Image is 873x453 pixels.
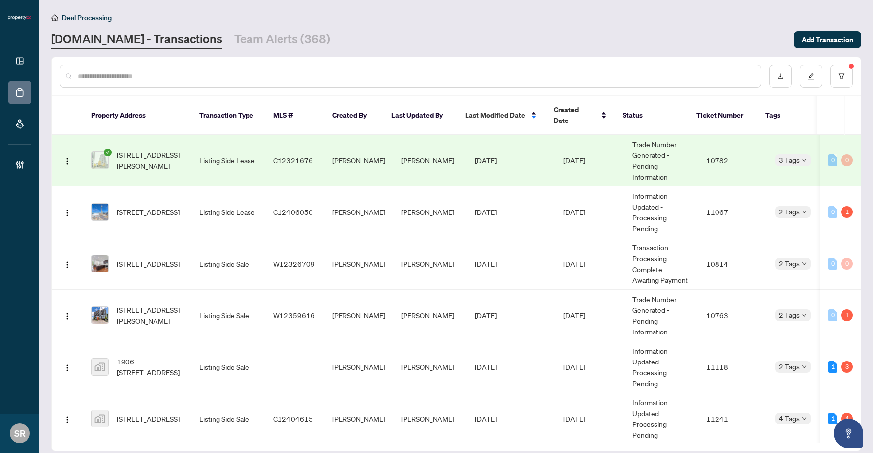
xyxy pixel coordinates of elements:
span: [STREET_ADDRESS][PERSON_NAME] [117,304,184,326]
button: edit [800,65,822,88]
span: down [802,158,807,163]
span: Created Date [554,104,595,126]
span: [DATE] [563,311,585,320]
span: [STREET_ADDRESS][PERSON_NAME] [117,150,184,171]
span: [DATE] [563,156,585,165]
td: [PERSON_NAME] [393,393,467,445]
img: thumbnail-img [92,410,108,427]
img: thumbnail-img [92,204,108,220]
th: Last Updated By [383,96,457,135]
span: [DATE] [563,414,585,423]
span: W12359616 [273,311,315,320]
span: down [802,416,807,421]
button: Logo [60,204,75,220]
button: Logo [60,411,75,426]
span: 3 Tags [779,154,800,166]
span: down [802,210,807,214]
span: C12406050 [273,208,313,216]
span: down [802,364,807,369]
th: Ticket Number [688,96,757,135]
span: [STREET_ADDRESS] [117,258,180,269]
div: 4 [841,413,853,424]
td: Listing Side Sale [191,341,265,393]
span: SR [14,426,26,440]
button: Open asap [834,419,863,448]
span: [DATE] [475,414,497,423]
div: 0 [828,206,837,218]
td: [PERSON_NAME] [393,238,467,290]
span: [STREET_ADDRESS] [117,207,180,217]
img: Logo [63,416,71,423]
a: Team Alerts (368) [234,31,330,49]
span: down [802,261,807,266]
span: W12326709 [273,259,315,268]
div: 1 [828,413,837,424]
span: download [777,73,784,80]
div: 0 [828,309,837,321]
button: Logo [60,359,75,375]
span: check-circle [104,149,112,156]
span: [PERSON_NAME] [332,311,385,320]
img: thumbnail-img [92,307,108,324]
span: 2 Tags [779,258,800,269]
th: Last Modified Date [457,96,546,135]
img: Logo [63,157,71,165]
span: edit [808,73,814,80]
th: Status [615,96,688,135]
span: 1906-[STREET_ADDRESS] [117,356,184,378]
td: [PERSON_NAME] [393,135,467,186]
span: [PERSON_NAME] [332,156,385,165]
div: 0 [828,154,837,166]
th: Property Address [83,96,191,135]
button: Logo [60,307,75,323]
td: Information Updated - Processing Pending [624,186,698,238]
div: 0 [841,258,853,270]
span: 2 Tags [779,309,800,321]
span: [STREET_ADDRESS] [117,413,180,424]
button: download [769,65,792,88]
td: 11241 [698,393,767,445]
td: Listing Side Sale [191,238,265,290]
span: Deal Processing [62,13,112,22]
span: [DATE] [475,208,497,216]
img: Logo [63,209,71,217]
span: [DATE] [563,208,585,216]
img: Logo [63,364,71,372]
td: Information Updated - Processing Pending [624,341,698,393]
th: Tags [757,96,831,135]
td: 10782 [698,135,767,186]
span: C12404615 [273,414,313,423]
span: home [51,14,58,21]
td: [PERSON_NAME] [393,186,467,238]
span: 2 Tags [779,206,800,217]
a: [DOMAIN_NAME] - Transactions [51,31,222,49]
img: thumbnail-img [92,152,108,169]
img: Logo [63,261,71,269]
span: down [802,313,807,318]
th: Created By [324,96,383,135]
th: Transaction Type [191,96,265,135]
span: [PERSON_NAME] [332,208,385,216]
div: 0 [828,258,837,270]
span: [PERSON_NAME] [332,259,385,268]
th: Created Date [546,96,615,135]
img: Logo [63,312,71,320]
td: 10814 [698,238,767,290]
span: Last Modified Date [465,110,525,121]
span: [DATE] [563,362,585,371]
span: filter [838,73,845,80]
button: Logo [60,152,75,168]
button: Logo [60,256,75,272]
span: [PERSON_NAME] [332,414,385,423]
span: [DATE] [475,362,497,371]
td: 10763 [698,290,767,341]
button: Add Transaction [794,31,861,48]
span: [PERSON_NAME] [332,362,385,371]
span: C12321676 [273,156,313,165]
img: thumbnail-img [92,255,108,272]
td: Listing Side Sale [191,393,265,445]
img: thumbnail-img [92,359,108,375]
td: Trade Number Generated - Pending Information [624,290,698,341]
span: [DATE] [475,259,497,268]
div: 3 [841,361,853,373]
